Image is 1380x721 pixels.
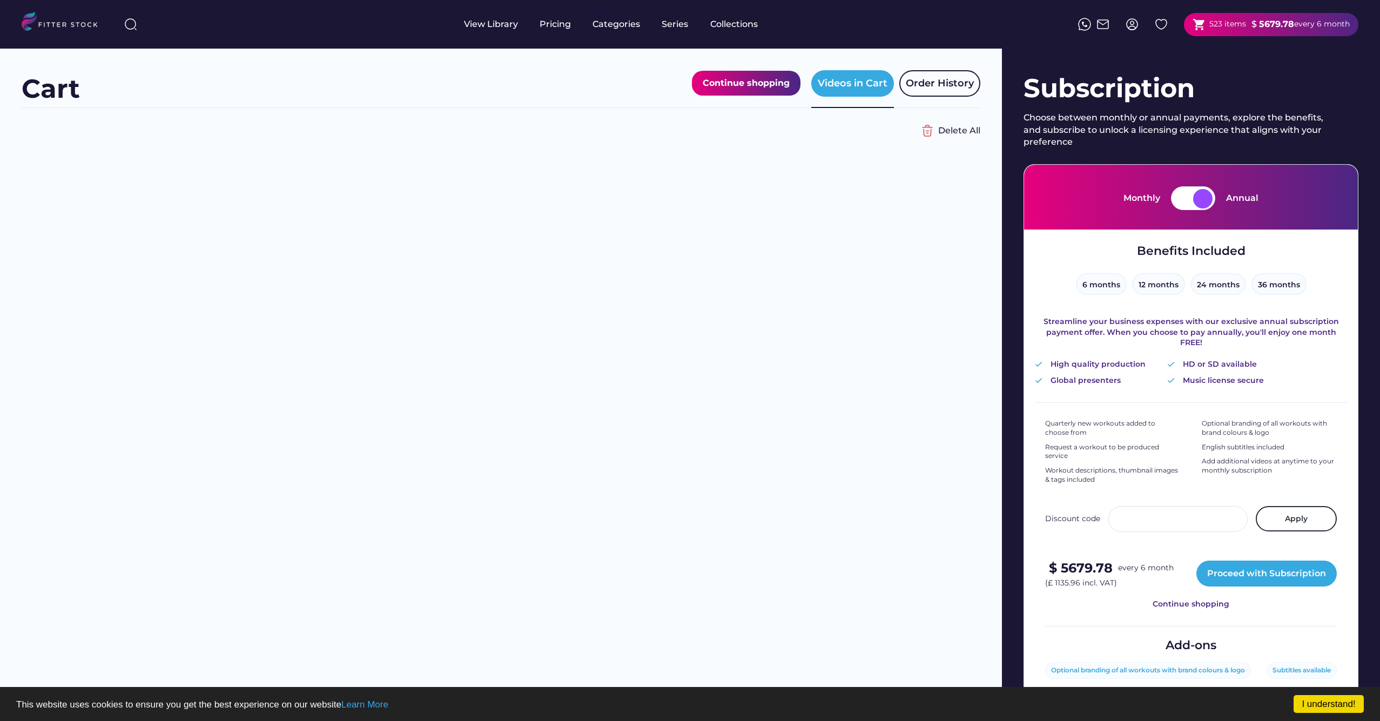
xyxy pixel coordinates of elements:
div: English subtitles included [1202,443,1284,452]
button: Proceed with Subscription [1196,561,1337,587]
div: fvck [593,5,607,16]
strong: 5679.78 [1259,19,1294,29]
div: Quarterly new workouts added to choose from [1045,419,1180,437]
div: Categories [593,18,640,30]
a: Learn More [341,699,388,710]
div: Add-ons [1166,637,1216,654]
img: Vector%20%282%29.svg [1167,378,1175,383]
div: Benefits Included [1137,243,1246,260]
button: shopping_cart [1193,18,1206,31]
div: Music license secure [1183,375,1264,386]
button: 12 months [1132,273,1185,295]
div: Delete All [938,125,980,137]
button: 36 months [1251,273,1307,295]
button: 24 months [1190,273,1246,295]
div: (£ 1135.96 incl. VAT) [1045,578,1117,589]
div: every 6 month [1118,563,1174,574]
strong: $ 5679.78 [1049,560,1113,576]
div: Monthly [1123,192,1160,204]
div: every 6 month [1294,19,1350,30]
img: Group%201000002356%20%282%29.svg [917,120,938,141]
div: Subscription [1024,70,1358,106]
div: Workout descriptions, thumbnail images & tags included [1045,466,1180,484]
div: Optional branding of all workouts with brand colours & logo [1051,666,1245,675]
button: Apply [1256,506,1337,532]
div: Discount code [1045,514,1100,524]
div: 523 items [1209,19,1246,30]
img: Vector%20%282%29.svg [1035,362,1042,367]
div: Collections [710,18,758,30]
img: Group%201000002324%20%282%29.svg [1155,18,1168,31]
div: Subtitles available [1273,666,1331,675]
div: View Library [464,18,518,30]
img: LOGO.svg [22,12,107,34]
img: Frame%2051.svg [1096,18,1109,31]
div: Request a workout to be produced service [1045,443,1180,461]
div: Annual [1226,192,1258,204]
div: Streamline your business expenses with our exclusive annual subscription payment offer. When you ... [1035,316,1347,348]
div: Videos in Cart [818,77,887,90]
div: Continue shopping [703,76,790,90]
div: Optional branding of all workouts with brand colours & logo [1202,419,1337,437]
img: meteor-icons_whatsapp%20%281%29.svg [1078,18,1091,31]
div: Add additional videos at anytime to your monthly subscription [1202,457,1337,475]
p: This website uses cookies to ensure you get the best experience on our website [16,700,1364,709]
div: Continue shopping [1153,599,1229,610]
img: profile-circle.svg [1126,18,1139,31]
div: High quality production [1051,359,1146,370]
div: Cart [22,71,80,107]
div: Series [662,18,689,30]
img: Vector%20%282%29.svg [1167,362,1175,367]
div: Order History [906,77,974,90]
div: HD or SD available [1183,359,1257,370]
img: Vector%20%282%29.svg [1035,378,1042,383]
div: $ [1251,18,1257,30]
a: I understand! [1294,695,1364,713]
img: search-normal%203.svg [124,18,137,31]
button: 6 months [1076,273,1127,295]
div: Pricing [540,18,571,30]
div: Global presenters [1051,375,1121,386]
div: Choose between monthly or annual payments, explore the benefits, and subscribe to unlock a licens... [1024,112,1331,148]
